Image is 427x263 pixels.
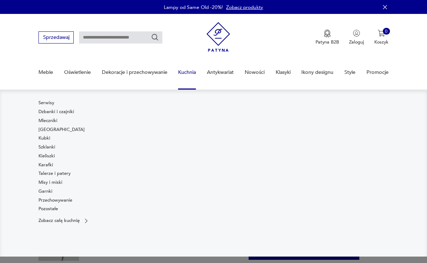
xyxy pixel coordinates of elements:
p: Patyna B2B [316,39,339,45]
p: Zaloguj [349,39,364,45]
a: Mleczniki [38,117,57,124]
a: Zobacz całą kuchnię [38,218,89,224]
a: Dekoracje i przechowywanie [102,60,167,85]
img: Ikona koszyka [378,30,385,37]
a: Meble [38,60,53,85]
a: Kubki [38,135,50,141]
button: Szukaj [151,34,159,41]
a: Garnki [38,188,52,194]
p: Koszyk [374,39,389,45]
p: Zobacz całą kuchnię [38,219,80,223]
a: Antykwariat [207,60,234,85]
a: Promocje [366,60,389,85]
a: Pozostałe [38,206,58,212]
a: Nowości [245,60,265,85]
a: Misy i miski [38,179,62,186]
button: 0Koszyk [374,30,389,45]
img: Ikona medalu [324,30,331,37]
a: Serwisy [38,100,54,106]
a: Przechowywanie [38,197,72,203]
a: Sprzedawaj [38,36,74,40]
button: Patyna B2B [316,30,339,45]
a: [GEOGRAPHIC_DATA] [38,126,85,133]
a: Ikony designu [301,60,333,85]
img: Ikonka użytkownika [353,30,360,37]
button: Sprzedawaj [38,31,74,43]
a: Kuchnia [178,60,196,85]
a: Szklanki [38,144,55,150]
a: Dzbanki i czajniki [38,108,74,115]
div: 0 [383,28,390,35]
p: Lampy od Same Old -20%! [164,4,223,11]
img: b2f6bfe4a34d2e674d92badc23dc4074.jpg [217,100,389,236]
a: Ikona medaluPatyna B2B [316,30,339,45]
button: Zaloguj [349,30,364,45]
a: Kieliszki [38,153,55,159]
a: Oświetlenie [64,60,91,85]
img: Patyna - sklep z meblami i dekoracjami vintage [207,20,230,54]
a: Style [344,60,355,85]
a: Karafki [38,162,53,168]
a: Zobacz produkty [226,4,263,11]
a: Talerze i patery [38,170,71,177]
a: Klasyki [276,60,291,85]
